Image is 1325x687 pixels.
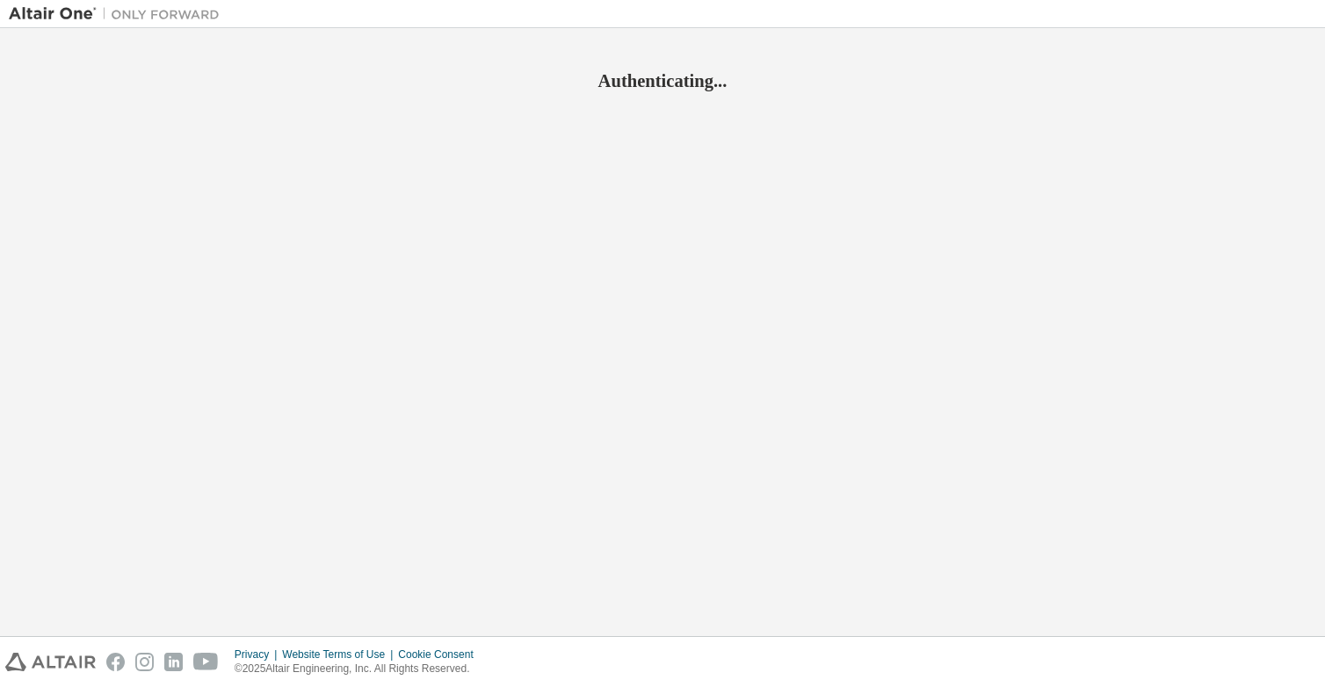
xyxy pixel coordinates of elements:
[9,69,1316,92] h2: Authenticating...
[164,653,183,671] img: linkedin.svg
[9,5,228,23] img: Altair One
[282,647,398,662] div: Website Terms of Use
[135,653,154,671] img: instagram.svg
[106,653,125,671] img: facebook.svg
[235,647,282,662] div: Privacy
[193,653,219,671] img: youtube.svg
[235,662,484,676] p: © 2025 Altair Engineering, Inc. All Rights Reserved.
[398,647,483,662] div: Cookie Consent
[5,653,96,671] img: altair_logo.svg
